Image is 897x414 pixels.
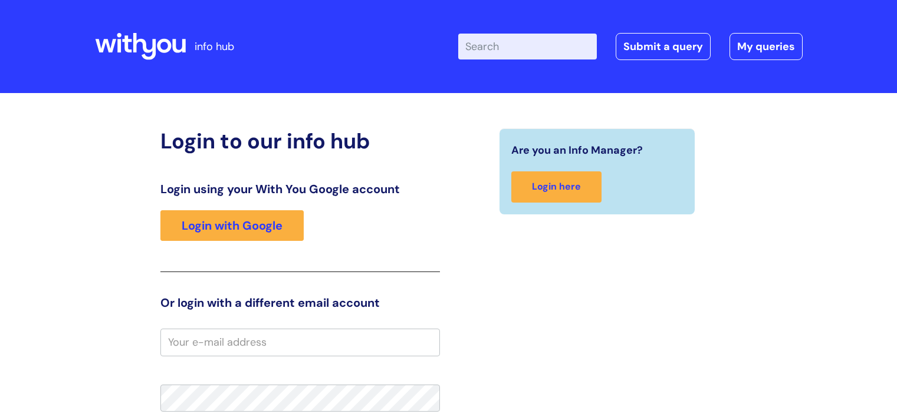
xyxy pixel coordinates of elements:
[160,128,440,154] h2: Login to our info hub
[195,37,234,56] p: info hub
[730,33,803,60] a: My queries
[160,296,440,310] h3: Or login with a different email account
[511,171,602,203] a: Login here
[458,34,597,59] input: Search
[511,141,643,160] span: Are you an Info Manager?
[616,33,711,60] a: Submit a query
[160,329,440,356] input: Your e-mail address
[160,210,304,241] a: Login with Google
[160,182,440,196] h3: Login using your With You Google account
